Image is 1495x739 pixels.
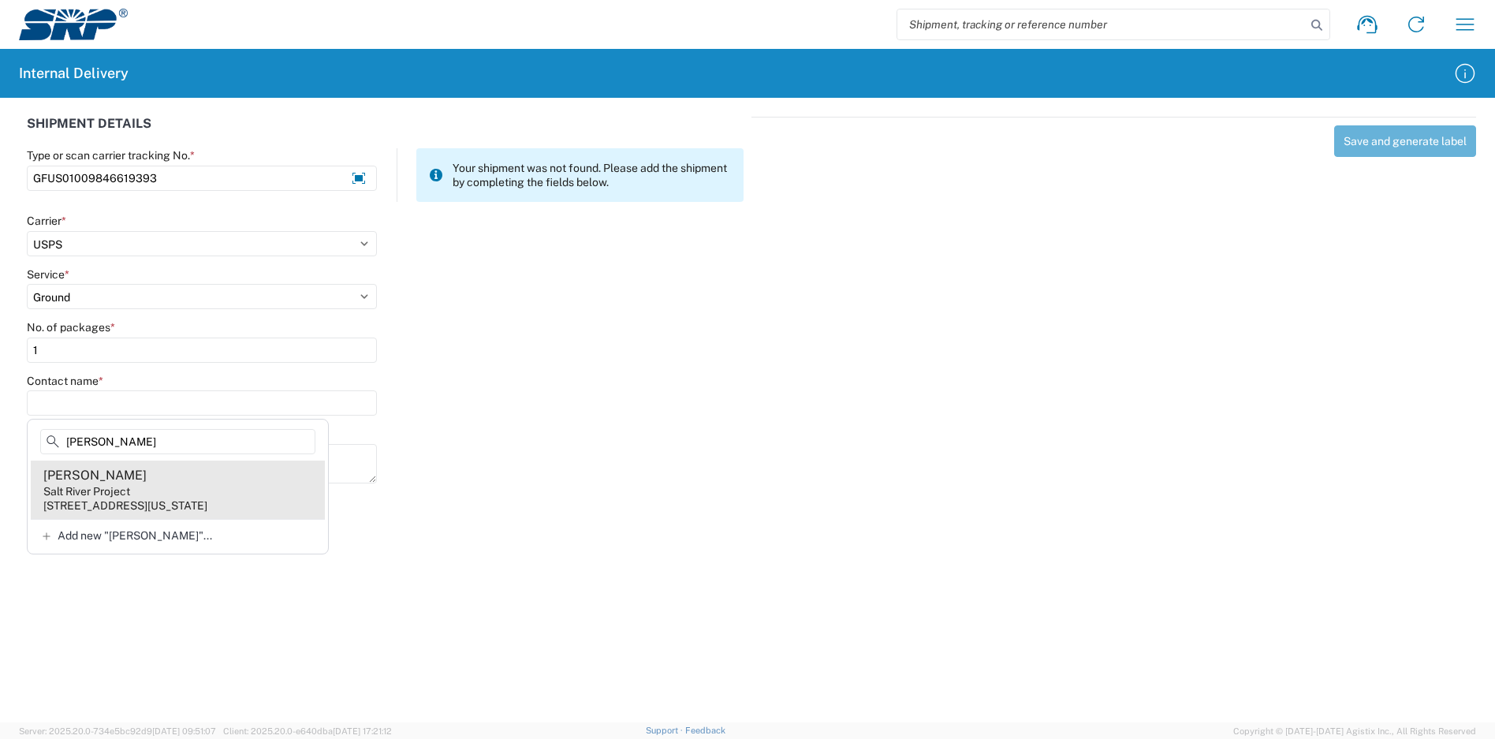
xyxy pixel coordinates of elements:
[19,64,129,83] h2: Internal Delivery
[897,9,1306,39] input: Shipment, tracking or reference number
[27,374,103,388] label: Contact name
[58,528,212,543] span: Add new "[PERSON_NAME]"...
[27,267,69,282] label: Service
[27,117,744,148] div: SHIPMENT DETAILS
[19,9,128,40] img: srp
[223,726,392,736] span: Client: 2025.20.0-e640dba
[19,726,216,736] span: Server: 2025.20.0-734e5bc92d9
[685,726,725,735] a: Feedback
[1233,724,1476,738] span: Copyright © [DATE]-[DATE] Agistix Inc., All Rights Reserved
[27,214,66,228] label: Carrier
[333,726,392,736] span: [DATE] 17:21:12
[43,484,130,498] div: Salt River Project
[43,498,207,513] div: [STREET_ADDRESS][US_STATE]
[453,161,731,189] span: Your shipment was not found. Please add the shipment by completing the fields below.
[27,148,195,162] label: Type or scan carrier tracking No.
[152,726,216,736] span: [DATE] 09:51:07
[646,726,685,735] a: Support
[43,467,147,484] div: [PERSON_NAME]
[27,320,115,334] label: No. of packages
